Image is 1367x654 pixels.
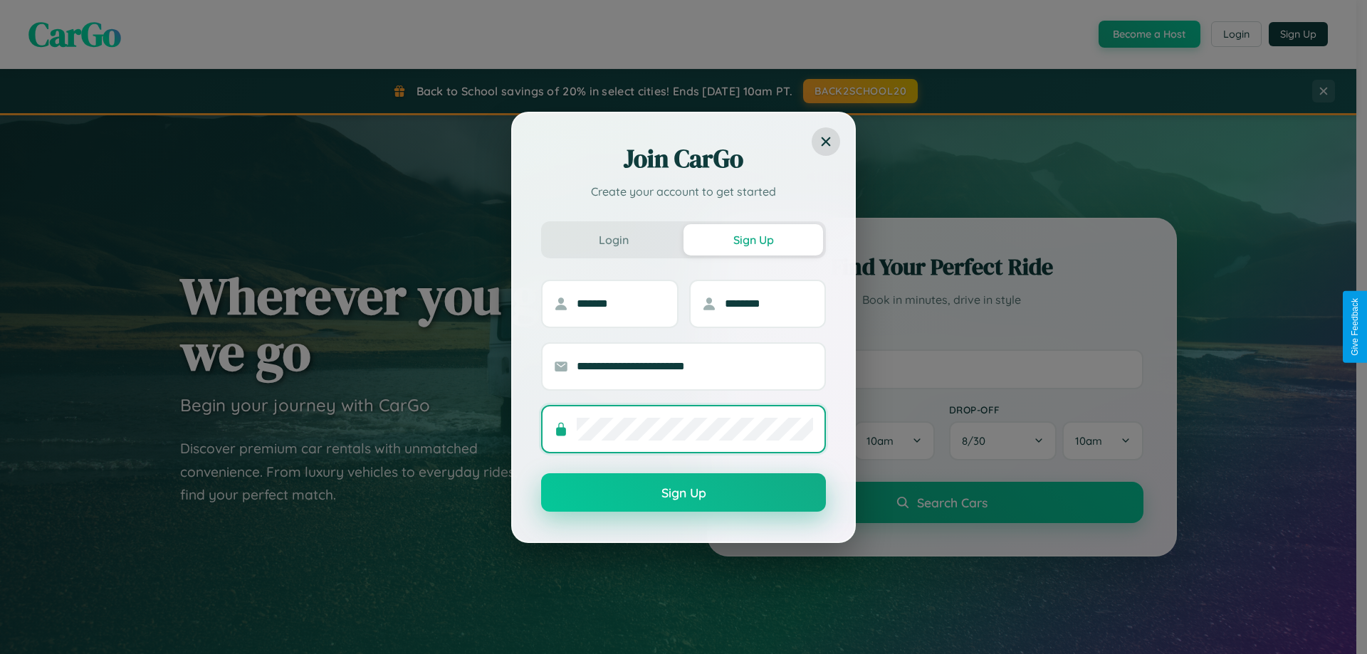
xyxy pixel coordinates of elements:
[1350,298,1360,356] div: Give Feedback
[544,224,683,255] button: Login
[683,224,823,255] button: Sign Up
[541,473,826,512] button: Sign Up
[541,183,826,200] p: Create your account to get started
[541,142,826,176] h2: Join CarGo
